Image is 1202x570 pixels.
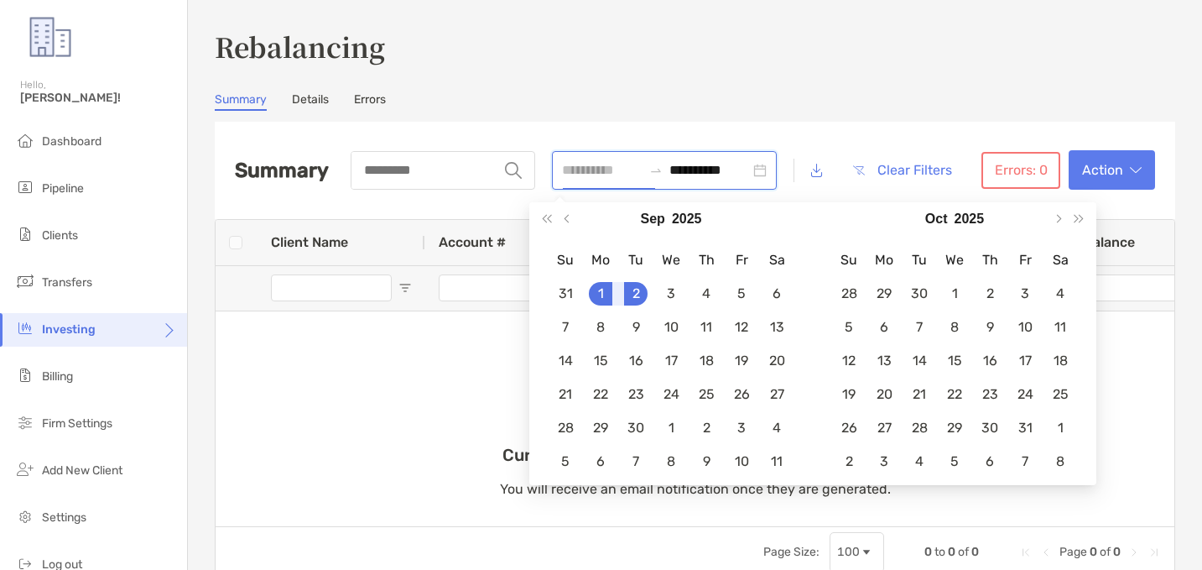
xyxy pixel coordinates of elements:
div: 7 [554,316,577,339]
div: 20 [765,349,788,373]
div: Page Size: [763,545,820,559]
td: 2025-09-01 [583,277,618,311]
div: 21 [908,383,931,406]
div: 11 [695,316,718,339]
th: We [653,243,689,277]
div: 24 [659,383,683,406]
button: Next year (Control + right) [1068,202,1090,236]
div: 17 [659,349,683,373]
td: 2025-09-04 [689,277,724,311]
th: Fr [724,243,759,277]
div: 3 [872,450,896,473]
div: 30 [624,416,648,440]
img: button icon [853,165,865,175]
div: 20 [872,383,896,406]
div: First Page [1019,546,1033,559]
td: 2025-09-29 [866,277,902,311]
th: Mo [866,243,902,277]
div: 5 [943,450,966,473]
div: 30 [978,416,1002,440]
img: dashboard icon [15,130,35,150]
div: 18 [695,349,718,373]
td: 2025-10-03 [1007,277,1043,311]
td: 2025-10-06 [866,311,902,344]
a: Details [292,92,329,111]
span: Dashboard [42,134,101,149]
td: 2025-09-02 [618,277,653,311]
button: Actionarrow [1069,150,1155,190]
div: 16 [624,349,648,373]
div: 5 [837,316,861,339]
button: Last year (Control + left) [536,202,558,236]
div: 10 [1013,316,1037,339]
div: 6 [589,450,612,473]
div: 17 [1013,349,1037,373]
td: 2025-09-05 [724,277,759,311]
button: Previous month (PageUp) [558,202,580,236]
div: 2 [695,416,718,440]
div: 15 [589,349,612,373]
div: 6 [872,316,896,339]
td: 2025-10-20 [866,378,902,411]
div: 11 [1048,316,1072,339]
td: 2025-10-01 [937,277,972,311]
div: 28 [554,416,577,440]
td: 2025-09-07 [548,311,583,344]
td: 2025-10-01 [653,411,689,445]
td: 2025-10-31 [1007,411,1043,445]
div: 6 [765,282,788,306]
td: 2025-09-25 [689,378,724,411]
div: 31 [1013,416,1037,440]
img: settings icon [15,506,35,526]
th: Th [972,243,1007,277]
h3: Rebalancing [215,27,1175,65]
div: 15 [943,349,966,373]
p: You will receive an email notification once they are generated. [500,478,891,499]
div: 24 [1013,383,1037,406]
td: 2025-09-28 [548,411,583,445]
img: arrow [1130,166,1142,175]
div: 7 [1013,450,1037,473]
th: Tu [618,243,653,277]
div: 3 [659,282,683,306]
a: Errors [354,92,386,111]
td: 2025-10-21 [902,378,937,411]
td: 2025-10-24 [1007,378,1043,411]
td: 2025-10-26 [831,411,866,445]
td: 2025-10-25 [1043,378,1078,411]
span: Clients [42,228,78,243]
td: 2025-08-31 [548,277,583,311]
td: 2025-11-06 [972,445,1007,478]
div: 8 [1048,450,1072,473]
td: 2025-10-07 [902,311,937,344]
td: 2025-09-30 [902,277,937,311]
td: 2025-11-01 [1043,411,1078,445]
th: Sa [1043,243,1078,277]
div: 29 [943,416,966,440]
div: 14 [908,349,931,373]
td: 2025-10-05 [548,445,583,478]
span: 0 [948,545,955,559]
span: of [958,545,969,559]
td: 2025-10-09 [972,311,1007,344]
td: 2025-09-09 [618,311,653,344]
div: 19 [837,383,861,406]
td: 2025-09-13 [759,311,794,344]
button: Next month (PageDown) [1047,202,1069,236]
button: Errors: 0 [981,152,1060,189]
div: 29 [589,416,612,440]
div: 13 [765,316,788,339]
img: clients icon [15,224,35,244]
td: 2025-10-09 [689,445,724,478]
div: 11 [765,450,788,473]
div: 10 [730,450,753,473]
td: 2025-10-02 [689,411,724,445]
span: 0 [971,545,979,559]
td: 2025-09-08 [583,311,618,344]
th: Sa [759,243,794,277]
td: 2025-09-30 [618,411,653,445]
td: 2025-10-29 [937,411,972,445]
span: [PERSON_NAME]! [20,91,177,105]
div: Next Page [1127,546,1141,559]
td: 2025-11-08 [1043,445,1078,478]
